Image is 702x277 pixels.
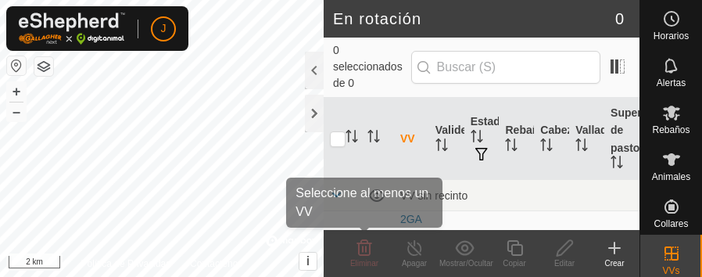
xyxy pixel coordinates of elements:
[505,124,545,136] font: Rebaño
[575,141,588,153] p-sorticon: Activar para ordenar
[400,189,467,202] font: VV sin recinto
[13,83,21,99] font: +
[333,10,421,27] font: En rotación
[657,77,686,88] font: Alertas
[161,22,167,34] font: J
[367,132,380,145] p-sorticon: Activar para ordenar
[471,132,483,145] p-sorticon: Activar para ordenar
[411,51,600,84] input: Buscar (S)
[333,44,403,89] font: 0 seleccionados de 0
[575,124,614,136] font: Vallado
[435,124,472,136] font: Validez
[400,132,415,145] font: VV
[190,258,242,269] font: Contáctenos
[611,158,623,171] p-sorticon: Activar para ordenar
[19,13,125,45] img: Logotipo de Gallagher
[652,171,690,182] font: Animales
[540,141,553,153] p-sorticon: Activar para ordenar
[662,265,679,276] font: VVs
[81,258,171,269] font: Política de Privacidad
[471,115,507,128] font: Estado
[540,124,585,136] font: Cabezas
[654,31,689,41] font: Horarios
[7,103,26,121] button: –
[299,253,317,270] button: i
[7,82,26,101] button: +
[306,254,310,268] font: i
[13,103,20,120] font: –
[350,259,378,268] font: Eliminar
[190,257,242,271] a: Contáctenos
[604,259,624,268] font: Crear
[611,106,664,153] font: Superficie de pastoreo
[81,257,171,271] a: Política de Privacidad
[439,259,493,268] font: Mostrar/Ocultar
[34,57,53,76] button: Capas del Mapa
[554,259,575,268] font: Editar
[7,56,26,75] button: Restablecer Mapa
[652,124,689,135] font: Rebaños
[503,259,525,268] font: Copiar
[505,141,518,153] p-sorticon: Activar para ordenar
[346,132,358,145] p-sorticon: Activar para ordenar
[402,259,427,268] font: Apagar
[435,141,448,153] p-sorticon: Activar para ordenar
[654,218,688,229] font: Collares
[615,10,624,27] font: 0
